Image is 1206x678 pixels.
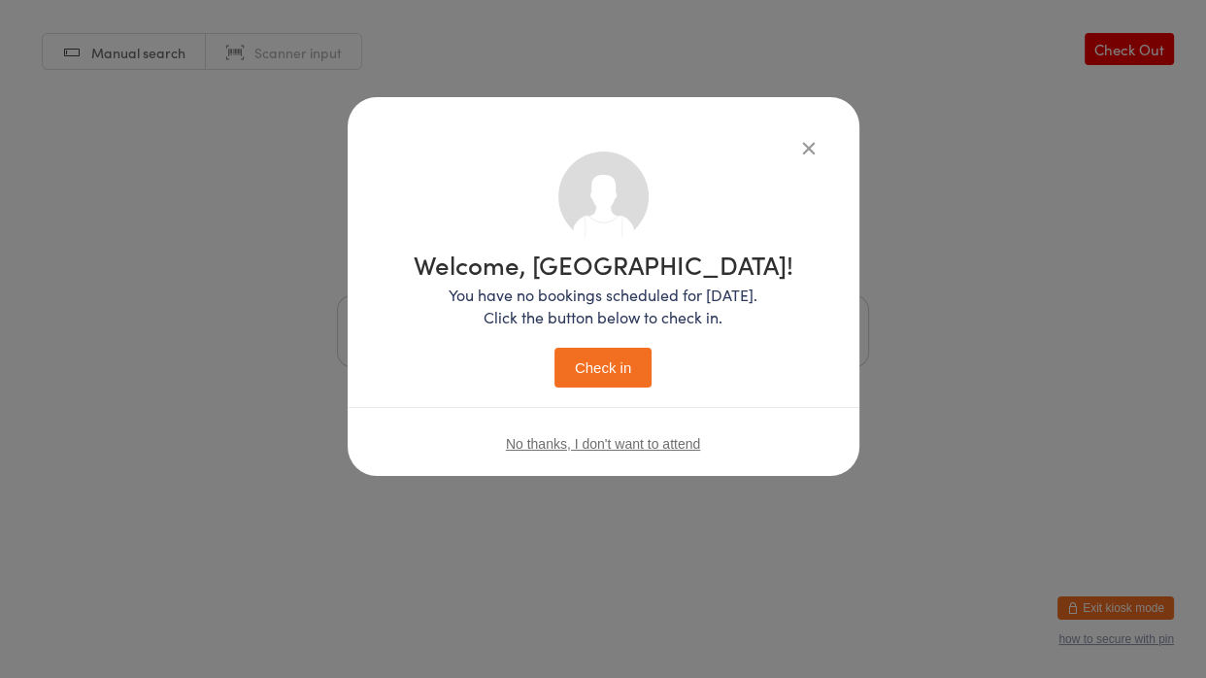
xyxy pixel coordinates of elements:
[558,152,649,242] img: no_photo.png
[414,284,793,328] p: You have no bookings scheduled for [DATE]. Click the button below to check in.
[554,348,652,388] button: Check in
[506,436,700,452] button: No thanks, I don't want to attend
[414,252,793,277] h1: Welcome, [GEOGRAPHIC_DATA]!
